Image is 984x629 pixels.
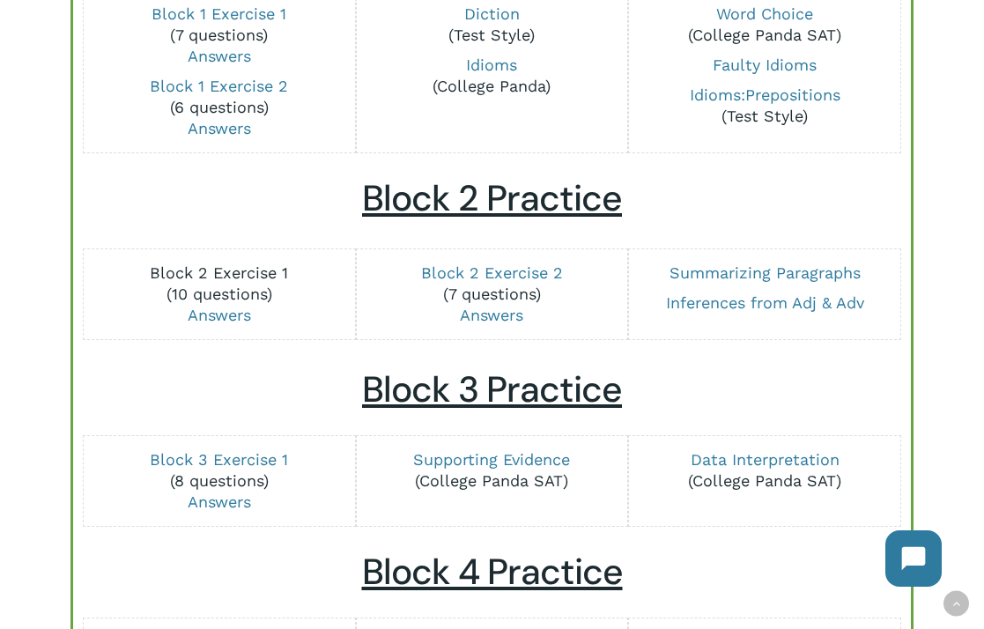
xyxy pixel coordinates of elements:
[365,263,619,326] p: (7 questions)
[421,263,563,282] a: Block 2 Exercise 2
[638,449,892,492] p: (College Panda SAT)
[188,492,251,511] a: Answers
[92,4,346,67] p: (7 questions)
[638,85,892,127] p: (Test Style)
[362,549,623,596] u: Block 4 Practice
[188,47,251,65] a: Answers
[365,449,619,492] p: (College Panda SAT)
[150,77,288,95] a: Block 1 Exercise 2
[362,366,622,413] u: Block 3 Practice
[464,4,520,23] a: Diction
[365,4,619,46] p: (Test Style)
[413,450,570,469] a: Supporting Evidence
[691,450,840,469] a: Data Interpretation
[460,306,523,324] a: Answers
[716,4,813,23] a: Word Choice
[92,449,346,513] p: (8 questions)
[152,4,286,23] a: Block 1 Exercise 1
[365,55,619,97] p: (College Panda)
[666,293,864,312] a: Inferences from Adj & Adv
[92,76,346,139] p: (6 questions)
[670,263,861,282] a: Summarizing Paragraphs
[690,85,840,104] a: Idioms:Prepositions
[362,175,622,222] u: Block 2 Practice
[188,119,251,137] a: Answers
[92,263,346,326] p: (10 questions)
[188,306,251,324] a: Answers
[713,55,817,74] a: Faulty Idioms
[150,263,288,282] a: Block 2 Exercise 1
[638,4,892,46] p: (College Panda SAT)
[868,513,959,604] iframe: Chatbot
[150,450,288,469] a: Block 3 Exercise 1
[466,55,517,74] a: Idioms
